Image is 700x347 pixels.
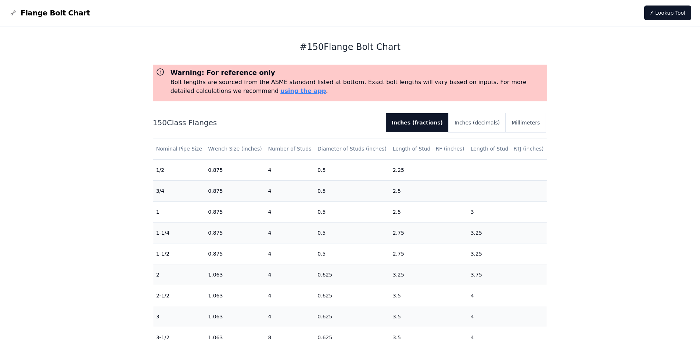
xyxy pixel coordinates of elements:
[153,306,205,327] td: 3
[315,180,390,201] td: 0.5
[21,8,90,18] span: Flange Bolt Chart
[265,243,315,264] td: 4
[265,264,315,285] td: 4
[315,201,390,222] td: 0.5
[205,180,265,201] td: 0.875
[390,222,468,243] td: 2.75
[153,180,205,201] td: 3/4
[468,138,547,159] th: Length of Stud - RTJ (inches)
[468,201,547,222] td: 3
[9,8,90,18] a: Flange Bolt Chart LogoFlange Bolt Chart
[265,180,315,201] td: 4
[386,113,449,132] button: Inches (fractions)
[280,87,326,94] a: using the app
[390,264,468,285] td: 3.25
[205,222,265,243] td: 0.875
[315,159,390,180] td: 0.5
[390,201,468,222] td: 2.5
[9,8,18,17] img: Flange Bolt Chart Logo
[315,243,390,264] td: 0.5
[390,243,468,264] td: 2.75
[153,118,380,128] h2: 150 Class Flanges
[170,68,545,78] h3: Warning: For reference only
[153,222,205,243] td: 1-1/4
[205,285,265,306] td: 1.063
[170,78,545,95] p: Bolt lengths are sourced from the ASME standard listed at bottom. Exact bolt lengths will vary ba...
[153,138,205,159] th: Nominal Pipe Size
[153,264,205,285] td: 2
[315,138,390,159] th: Diameter of Studs (inches)
[265,159,315,180] td: 4
[315,222,390,243] td: 0.5
[153,201,205,222] td: 1
[205,264,265,285] td: 1.063
[390,180,468,201] td: 2.5
[153,159,205,180] td: 1/2
[153,243,205,264] td: 1-1/2
[315,306,390,327] td: 0.625
[265,222,315,243] td: 4
[315,285,390,306] td: 0.625
[390,285,468,306] td: 3.5
[644,6,691,20] a: ⚡ Lookup Tool
[468,243,547,264] td: 3.25
[153,285,205,306] td: 2-1/2
[205,138,265,159] th: Wrench Size (inches)
[205,201,265,222] td: 0.875
[265,201,315,222] td: 4
[468,285,547,306] td: 4
[205,243,265,264] td: 0.875
[265,285,315,306] td: 4
[205,306,265,327] td: 1.063
[390,138,468,159] th: Length of Stud - RF (inches)
[468,306,547,327] td: 4
[315,264,390,285] td: 0.625
[390,159,468,180] td: 2.25
[468,222,547,243] td: 3.25
[265,138,315,159] th: Number of Studs
[468,264,547,285] td: 3.75
[265,306,315,327] td: 4
[390,306,468,327] td: 3.5
[153,41,548,53] h1: # 150 Flange Bolt Chart
[506,113,546,132] button: Millimeters
[449,113,506,132] button: Inches (decimals)
[205,159,265,180] td: 0.875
